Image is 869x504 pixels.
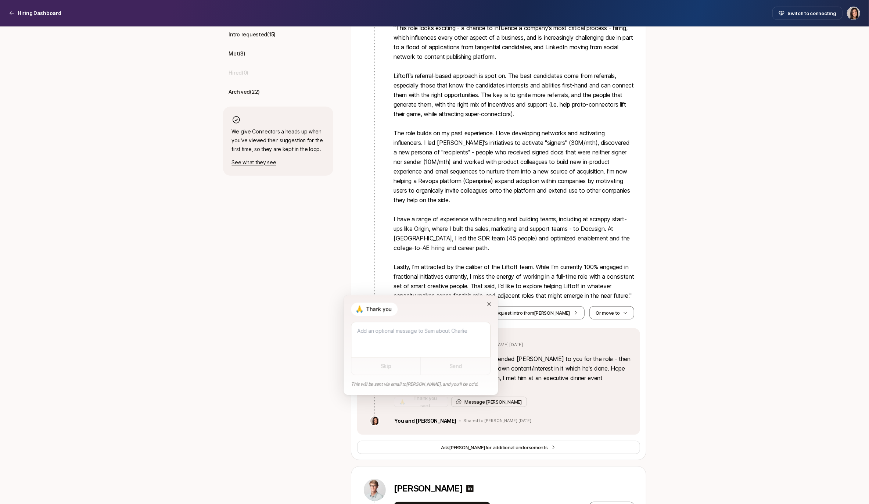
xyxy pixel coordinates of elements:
p: This will be sent via email to [PERSON_NAME] , and you'll be cc'd. [351,381,491,387]
img: Eleanor Morgan [847,7,860,19]
p: We give Connectors a heads up when you've viewed their suggestion for the first time, so they are... [232,127,324,154]
button: Eleanor Morgan [847,7,860,20]
img: 71d7b91d_d7cb_43b4_a7ea_a9b2f2cc6e03.jpg [370,417,379,425]
span: [PERSON_NAME] [449,444,485,450]
p: " Hi [PERSON_NAME]'d already recommended [PERSON_NAME] to you for the role - then shared it to hi... [394,354,631,392]
p: You and [PERSON_NAME] [395,417,456,425]
img: 076a9541_edec_4a59_9b17_2dac6a9b3e88.jpg [364,479,386,501]
p: Hiring Dashboard [18,9,61,18]
p: Shared to [PERSON_NAME] [DATE] [464,418,532,423]
p: Archived ( 22 ) [229,87,260,96]
button: Request intro from[PERSON_NAME] [487,306,585,319]
p: Intro requested ( 15 ) [229,30,276,39]
button: Ask[PERSON_NAME]for additional endorsements [357,441,640,454]
p: 🙏 [355,304,363,314]
p: Thank you [366,305,392,314]
span: Switch to connecting [787,10,836,17]
p: See what they see [232,158,324,167]
p: Met ( 3 ) [229,49,245,58]
button: Or move to [589,306,634,319]
span: Ask for additional endorsements [441,444,548,451]
p: " This role looks exciting - a chance to influence a company’s most critical process - hiring, wh... [394,23,634,300]
p: Hired ( 0 ) [229,68,249,77]
button: Switch to connecting [772,7,843,20]
button: Message [PERSON_NAME] [451,397,527,407]
p: [PERSON_NAME] [394,483,463,494]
